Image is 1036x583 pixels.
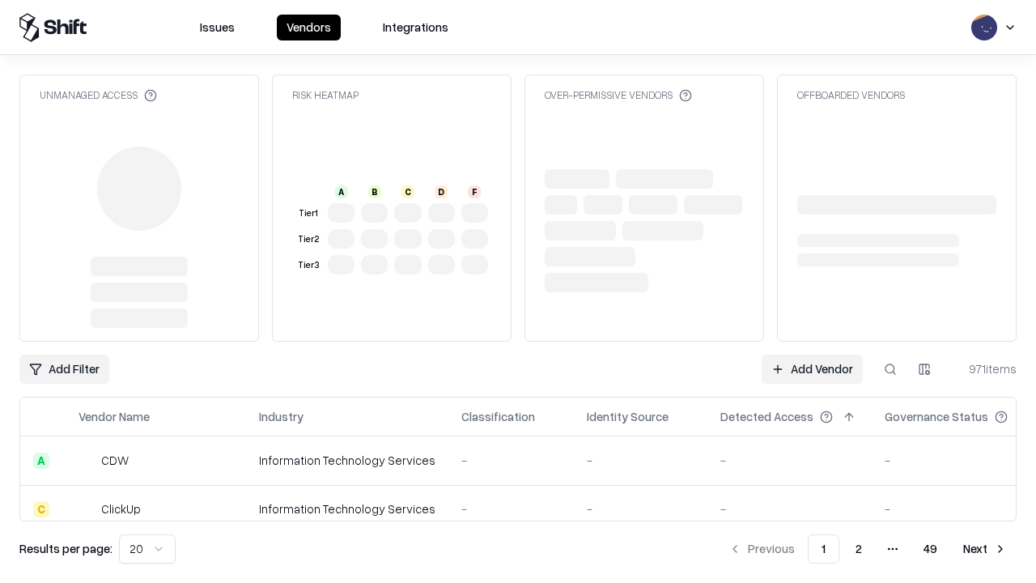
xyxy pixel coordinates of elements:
div: - [587,500,694,517]
div: Detected Access [720,408,813,425]
div: - [720,500,859,517]
div: - [461,452,561,469]
div: Vendor Name [79,408,150,425]
div: C [33,501,49,517]
div: Over-Permissive Vendors [545,88,692,102]
div: CDW [101,452,129,469]
div: Tier 1 [295,206,321,220]
a: Add Vendor [762,355,863,384]
img: CDW [79,453,95,469]
div: Tier 3 [295,258,321,272]
button: Next [953,534,1017,564]
button: 1 [808,534,839,564]
div: Unmanaged Access [40,88,157,102]
div: ClickUp [101,500,141,517]
p: Results per page: [19,540,113,557]
div: - [885,500,1034,517]
img: ClickUp [79,501,95,517]
div: - [461,500,561,517]
div: F [468,185,481,198]
div: - [885,452,1034,469]
div: Risk Heatmap [292,88,359,102]
button: Integrations [373,15,458,40]
div: Industry [259,408,304,425]
div: Identity Source [587,408,669,425]
div: D [435,185,448,198]
nav: pagination [719,534,1017,564]
div: 971 items [952,360,1017,377]
button: Vendors [277,15,341,40]
div: Offboarded Vendors [797,88,905,102]
div: C [401,185,414,198]
div: A [335,185,348,198]
div: Classification [461,408,535,425]
button: 2 [843,534,875,564]
div: B [368,185,381,198]
button: Add Filter [19,355,109,384]
div: Governance Status [885,408,988,425]
div: Tier 2 [295,232,321,246]
div: Information Technology Services [259,500,435,517]
div: - [720,452,859,469]
div: A [33,453,49,469]
div: Information Technology Services [259,452,435,469]
button: Issues [190,15,244,40]
div: - [587,452,694,469]
button: 49 [911,534,950,564]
